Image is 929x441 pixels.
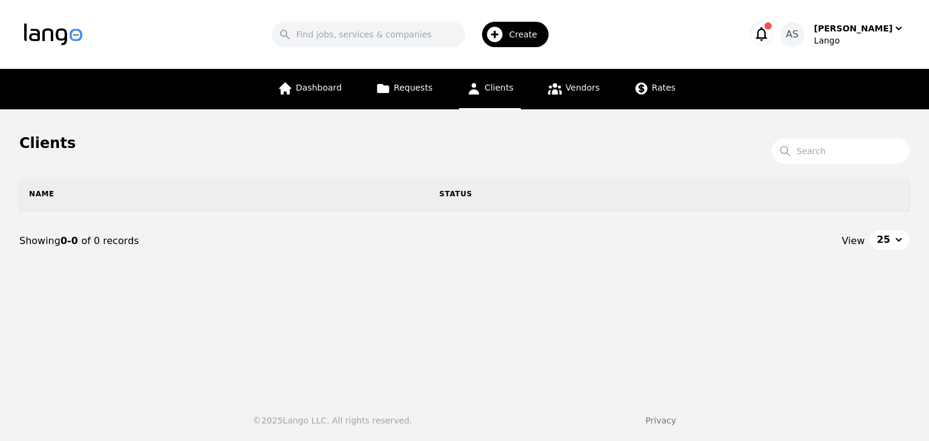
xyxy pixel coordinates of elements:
[645,416,676,425] a: Privacy
[566,83,599,92] span: Vendors
[652,83,676,92] span: Rates
[368,69,440,109] a: Requests
[780,22,905,47] button: AS[PERSON_NAME]Lango
[296,83,342,92] span: Dashboard
[772,138,910,164] input: Search
[509,28,546,40] span: Create
[19,234,464,248] div: Showing of 0 records
[459,69,521,109] a: Clients
[842,234,865,248] span: View
[24,24,82,45] img: Logo
[786,27,798,42] span: AS
[19,134,910,153] h1: Clients
[394,83,432,92] span: Requests
[429,177,910,211] th: Status
[814,34,905,47] div: Lango
[484,83,513,92] span: Clients
[870,230,910,249] button: 25
[60,235,81,246] span: 0-0
[19,211,910,271] nav: Page navigation
[814,22,893,34] div: [PERSON_NAME]
[253,414,412,427] div: © 2025 Lango LLC. All rights reserved.
[272,22,465,47] input: Find jobs, services & companies
[19,177,429,211] th: Name
[270,69,349,109] a: Dashboard
[877,233,890,247] span: 25
[540,69,607,109] a: Vendors
[465,17,556,52] button: Create
[627,69,683,109] a: Rates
